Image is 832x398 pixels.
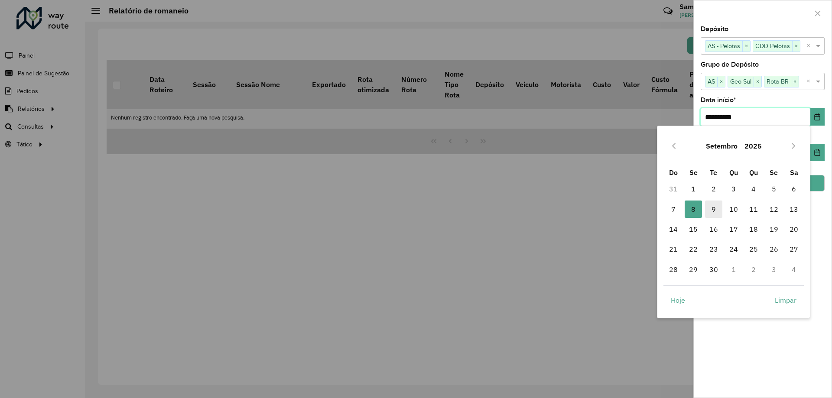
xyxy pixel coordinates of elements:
span: 4 [745,180,762,197]
td: 21 [663,239,683,259]
label: Data início [701,95,736,105]
span: Qu [729,168,738,177]
span: Te [710,168,717,177]
td: 31 [663,179,683,199]
td: 10 [724,199,744,219]
span: 17 [725,220,742,238]
button: Choose Year [741,136,765,156]
td: 6 [784,179,804,199]
span: Se [770,168,778,177]
td: 16 [703,219,723,239]
td: 7 [663,199,683,219]
td: 26 [764,239,784,259]
td: 17 [724,219,744,239]
span: 10 [725,201,742,218]
td: 19 [764,219,784,239]
button: Choose Date [810,108,825,126]
span: 20 [785,220,803,238]
span: 30 [705,261,722,278]
span: 19 [765,220,783,238]
span: × [717,77,725,87]
span: 7 [665,201,682,218]
td: 11 [744,199,764,219]
td: 4 [784,259,804,279]
span: 28 [665,261,682,278]
span: 8 [685,201,702,218]
span: 6 [785,180,803,197]
label: Grupo de Depósito [701,59,759,70]
span: 22 [685,240,702,258]
button: Limpar [767,291,804,309]
span: 2 [705,180,722,197]
span: 29 [685,261,702,278]
span: Qu [749,168,758,177]
td: 5 [764,179,784,199]
td: 1 [724,259,744,279]
td: 3 [764,259,784,279]
span: 1 [685,180,702,197]
span: 9 [705,201,722,218]
td: 9 [703,199,723,219]
span: × [754,77,761,87]
button: Hoje [663,291,692,309]
span: × [792,41,800,52]
td: 29 [683,259,703,279]
td: 12 [764,199,784,219]
span: 18 [745,220,762,238]
span: 27 [785,240,803,258]
span: × [791,77,799,87]
td: 20 [784,219,804,239]
td: 27 [784,239,804,259]
td: 1 [683,179,703,199]
span: 23 [705,240,722,258]
span: Hoje [671,295,685,305]
label: Depósito [701,24,728,34]
td: 13 [784,199,804,219]
div: Choose Date [657,126,810,318]
span: 5 [765,180,783,197]
span: AS [705,76,717,87]
span: 25 [745,240,762,258]
button: Next Month [786,139,800,153]
td: 30 [703,259,723,279]
td: 25 [744,239,764,259]
span: Rota BR [764,76,791,87]
span: AS - Pelotas [705,41,742,51]
td: 15 [683,219,703,239]
td: 3 [724,179,744,199]
td: 2 [703,179,723,199]
td: 8 [683,199,703,219]
span: × [742,41,750,52]
span: Se [689,168,698,177]
span: 26 [765,240,783,258]
span: Geo Sul [728,76,754,87]
span: 14 [665,220,682,238]
span: Clear all [806,41,814,51]
span: 15 [685,220,702,238]
span: 21 [665,240,682,258]
span: 16 [705,220,722,238]
span: 13 [785,201,803,218]
span: 24 [725,240,742,258]
td: 18 [744,219,764,239]
td: 23 [703,239,723,259]
td: 2 [744,259,764,279]
span: Do [669,168,678,177]
td: 22 [683,239,703,259]
span: 11 [745,201,762,218]
span: Limpar [775,295,796,305]
td: 28 [663,259,683,279]
td: 4 [744,179,764,199]
span: Clear all [806,76,814,87]
td: 24 [724,239,744,259]
button: Previous Month [667,139,681,153]
button: Choose Month [702,136,741,156]
button: Choose Date [810,144,825,161]
span: 3 [725,180,742,197]
span: Sa [790,168,798,177]
span: 12 [765,201,783,218]
span: CDD Pelotas [753,41,792,51]
td: 14 [663,219,683,239]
